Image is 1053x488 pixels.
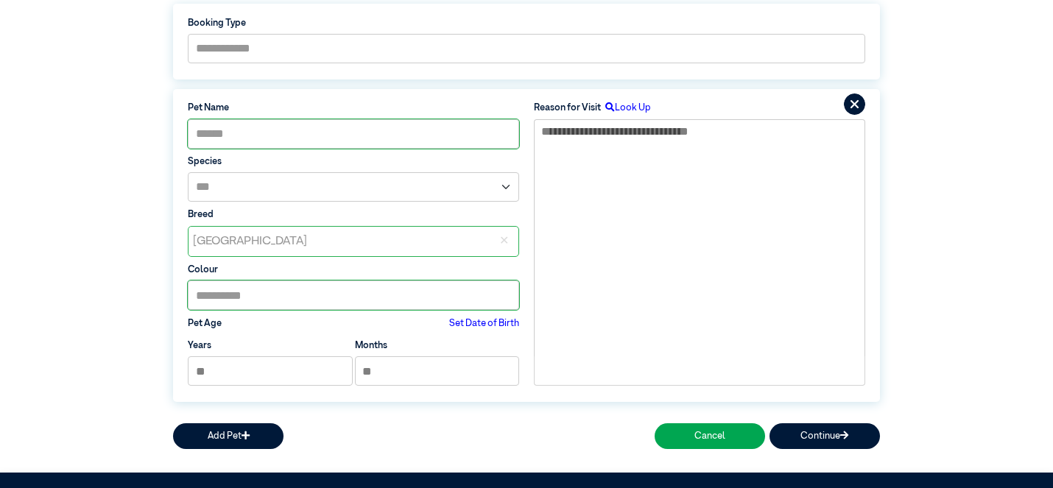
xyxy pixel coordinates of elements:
label: Look Up [601,101,651,115]
label: Reason for Visit [534,101,601,115]
button: Continue [769,423,880,449]
label: Set Date of Birth [449,317,519,330]
label: Pet Age [188,317,222,330]
button: Cancel [655,423,765,449]
div: ✕ [489,227,518,256]
label: Colour [188,263,519,277]
label: Years [188,339,211,353]
label: Months [355,339,387,353]
div: [GEOGRAPHIC_DATA] [189,227,489,256]
label: Booking Type [188,16,865,30]
button: Add Pet [173,423,283,449]
label: Species [188,155,519,169]
label: Breed [188,208,519,222]
label: Pet Name [188,101,519,115]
